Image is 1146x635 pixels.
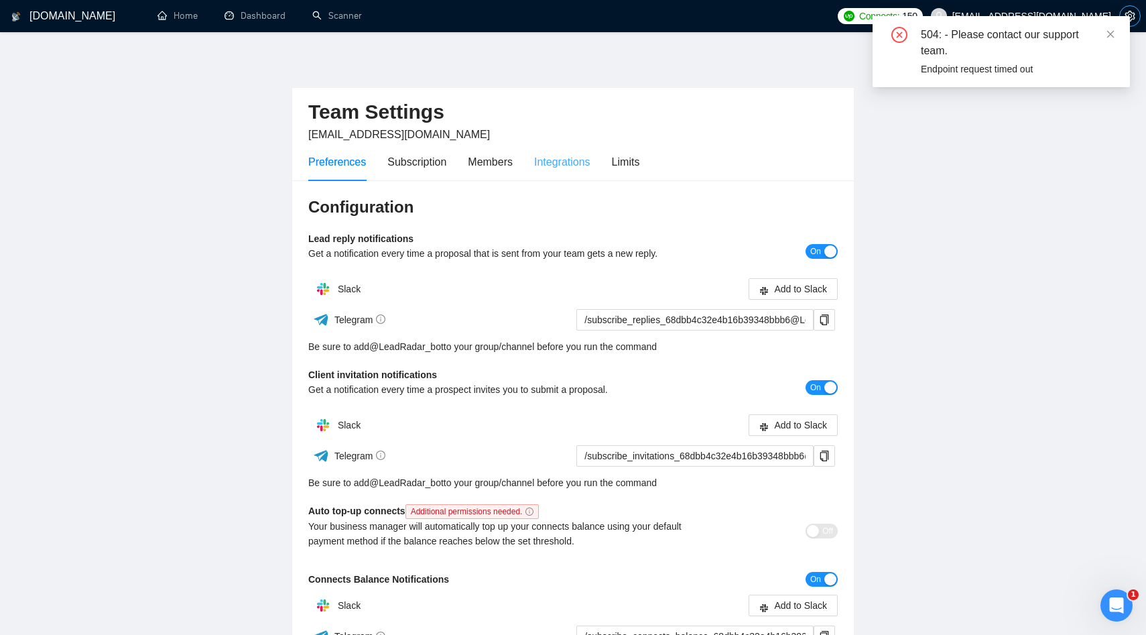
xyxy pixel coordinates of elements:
span: copy [814,451,834,461]
div: Be sure to add to your group/channel before you run the command [308,339,838,354]
span: 1 [1128,589,1139,600]
span: slack [759,286,769,296]
h3: Configuration [308,196,838,218]
span: Slack [338,284,361,294]
span: Connects: [859,9,899,23]
img: upwork-logo.png [844,11,854,21]
span: user [934,11,944,21]
span: close-circle [891,27,907,43]
h2: Team Settings [308,99,838,126]
a: searchScanner [312,10,362,21]
b: Client invitation notifications [308,369,437,380]
span: Add to Slack [774,282,827,296]
button: copy [814,445,835,467]
div: Your business manager will automatically top up your connects balance using your default payment ... [308,519,706,549]
span: [EMAIL_ADDRESS][DOMAIN_NAME] [308,129,490,140]
a: dashboardDashboard [225,10,285,21]
div: Preferences [308,154,366,170]
a: @LeadRadar_bot [369,475,444,490]
span: Telegram [334,314,386,325]
div: 504: - Please contact our support team. [921,27,1114,59]
button: setting [1119,5,1141,27]
img: ww3wtPAAAAAElFTkSuQmCC [313,447,330,464]
span: Add to Slack [774,418,827,432]
img: logo [11,6,21,27]
span: On [810,572,821,587]
iframe: Intercom live chat [1100,589,1133,622]
button: slackAdd to Slack [749,595,838,616]
span: info-circle [525,508,533,516]
span: Add to Slack [774,598,827,613]
img: hpQkSZIkSZIkSZIkSZIkSZIkSZIkSZIkSZIkSZIkSZIkSZIkSZIkSZIkSZIkSZIkSZIkSZIkSZIkSZIkSZIkSZIkSZIkSZIkS... [310,276,336,302]
div: Limits [612,154,640,170]
div: Get a notification every time a proposal that is sent from your team gets a new reply. [308,246,706,261]
span: Slack [338,600,361,611]
img: hpQkSZIkSZIkSZIkSZIkSZIkSZIkSZIkSZIkSZIkSZIkSZIkSZIkSZIkSZIkSZIkSZIkSZIkSZIkSZIkSZIkSZIkSZIkSZIkS... [310,412,336,439]
div: Be sure to add to your group/channel before you run the command [308,475,838,490]
a: setting [1119,11,1141,21]
button: slackAdd to Slack [749,414,838,436]
div: Integrations [534,154,590,170]
span: info-circle [376,451,385,460]
img: ww3wtPAAAAAElFTkSuQmCC [313,311,330,328]
span: Slack [338,420,361,430]
a: homeHome [157,10,198,21]
b: Connects Balance Notifications [308,574,449,585]
span: info-circle [376,314,385,324]
a: @LeadRadar_bot [369,339,444,354]
span: setting [1120,11,1140,21]
span: slack [759,602,769,612]
div: Subscription [387,154,446,170]
img: hpQkSZIkSZIkSZIkSZIkSZIkSZIkSZIkSZIkSZIkSZIkSZIkSZIkSZIkSZIkSZIkSZIkSZIkSZIkSZIkSZIkSZIkSZIkSZIkS... [310,592,336,619]
span: Off [822,524,833,538]
span: 150 [902,9,917,23]
button: copy [814,309,835,331]
span: copy [814,314,834,325]
span: On [810,244,821,259]
div: Get a notification every time a prospect invites you to submit a proposal. [308,382,706,397]
span: On [810,380,821,395]
span: Telegram [334,451,386,461]
div: Members [468,154,513,170]
span: Additional permissions needed. [405,504,539,519]
span: slack [759,422,769,432]
b: Lead reply notifications [308,233,413,244]
span: close [1106,30,1115,39]
button: slackAdd to Slack [749,278,838,300]
b: Auto top-up connects [308,506,544,516]
div: Endpoint request timed out [921,62,1114,76]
